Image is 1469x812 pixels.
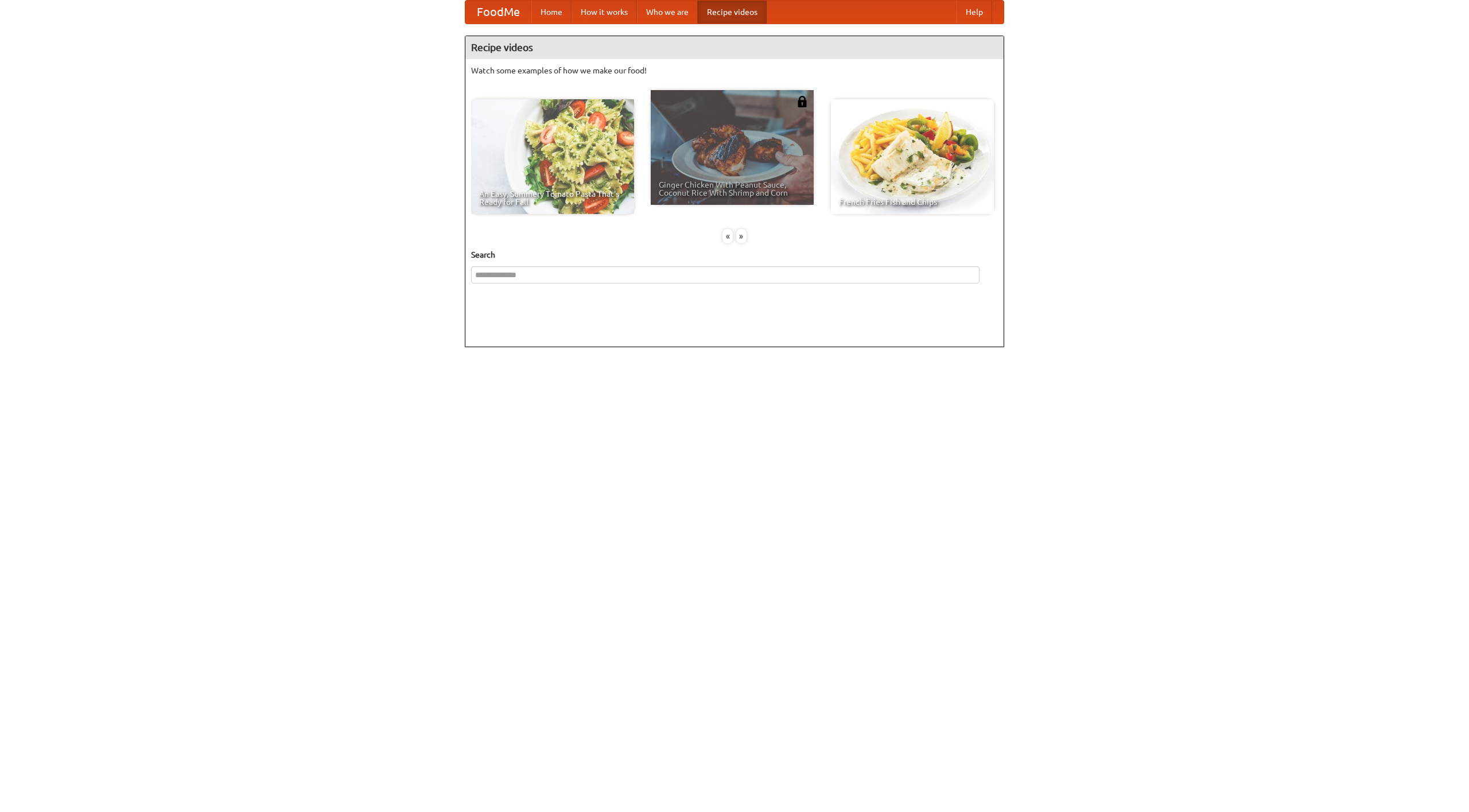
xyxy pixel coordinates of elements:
[698,1,767,24] a: Recipe videos
[479,190,626,206] span: An Easy, Summery Tomato Pasta That's Ready for Fall
[839,198,986,206] span: French Fries Fish and Chips
[471,65,998,76] p: Watch some examples of how we make our food!
[531,1,572,24] a: Home
[471,99,634,214] a: An Easy, Summery Tomato Pasta That's Ready for Fall
[796,96,808,107] img: 483408.png
[637,1,698,24] a: Who we are
[465,1,531,24] a: FoodMe
[722,229,733,243] div: «
[736,229,747,243] div: »
[831,99,994,214] a: French Fries Fish and Chips
[471,249,998,261] h5: Search
[572,1,637,24] a: How it works
[465,36,1004,59] h4: Recipe videos
[957,1,992,24] a: Help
